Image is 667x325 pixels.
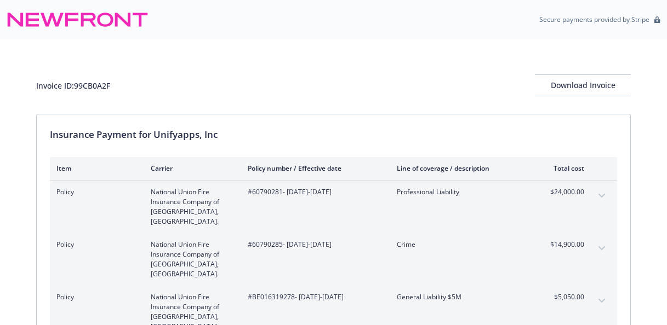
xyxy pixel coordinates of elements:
[248,292,379,302] span: #BE016319278 - [DATE]-[DATE]
[56,164,133,173] div: Item
[397,164,526,173] div: Line of coverage / description
[397,187,526,197] span: Professional Liability
[56,240,133,249] span: Policy
[593,292,611,310] button: expand content
[151,240,230,279] span: National Union Fire Insurance Company of [GEOGRAPHIC_DATA], [GEOGRAPHIC_DATA].
[151,187,230,227] span: National Union Fire Insurance Company of [GEOGRAPHIC_DATA], [GEOGRAPHIC_DATA].
[543,164,584,173] div: Total cost
[248,187,379,197] span: #60790281 - [DATE]-[DATE]
[56,292,133,302] span: Policy
[397,292,526,302] span: General Liability $5M
[248,164,379,173] div: Policy number / Effective date
[151,164,230,173] div: Carrier
[539,15,649,24] p: Secure payments provided by Stripe
[543,187,584,197] span: $24,000.00
[36,80,110,91] div: Invoice ID: 99CB0A2F
[593,187,611,205] button: expand content
[248,240,379,249] span: #60790285 - [DATE]-[DATE]
[56,187,133,197] span: Policy
[50,181,617,233] div: PolicyNational Union Fire Insurance Company of [GEOGRAPHIC_DATA], [GEOGRAPHIC_DATA].#60790281- [D...
[543,292,584,302] span: $5,050.00
[397,240,526,249] span: Crime
[50,127,617,142] div: Insurance Payment for Unifyapps, Inc
[50,233,617,286] div: PolicyNational Union Fire Insurance Company of [GEOGRAPHIC_DATA], [GEOGRAPHIC_DATA].#60790285- [D...
[543,240,584,249] span: $14,900.00
[535,74,631,96] button: Download Invoice
[593,240,611,257] button: expand content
